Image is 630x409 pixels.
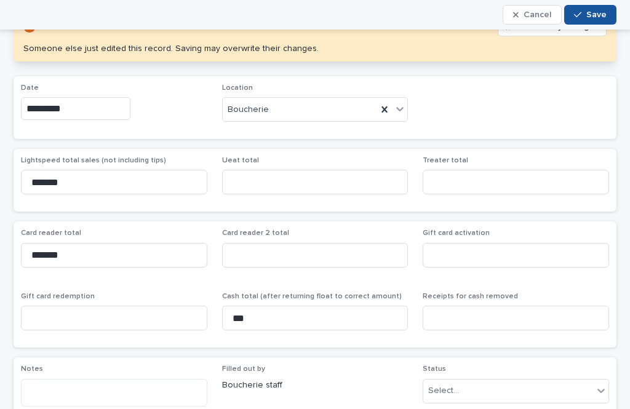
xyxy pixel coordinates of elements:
span: Date [21,84,39,92]
span: Ueat total [222,157,259,164]
span: Cancel [524,10,551,19]
span: Gift card activation [423,229,490,237]
p: Boucherie staff [222,379,409,392]
span: Cash total (after returning float to correct amount) [222,293,402,300]
span: Boucherie [228,103,269,116]
span: Filled out by [222,365,265,373]
div: Someone else just edited this record. Saving may overwrite their changes. [23,44,319,54]
button: Cancel [503,5,562,25]
span: Treater total [423,157,468,164]
span: Lightspeed total sales (not including tips) [21,157,166,164]
span: Card reader total [21,229,81,237]
span: Gift card redemption [21,293,95,300]
button: Save [564,5,616,25]
span: Receipts for cash removed [423,293,518,300]
span: Notes [21,365,43,373]
span: Status [423,365,446,373]
span: Card reader 2 total [222,229,289,237]
div: Select... [428,384,459,397]
span: Save [586,10,607,19]
span: Location [222,84,253,92]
